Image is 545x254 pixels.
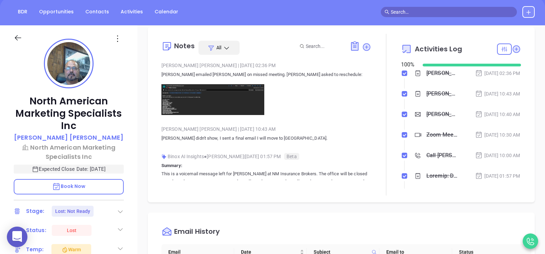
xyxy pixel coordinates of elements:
[426,171,457,181] div: Loremip: Dolo si a consectet adipisc elit sed Doeiu te IN Utlaboree Dolorem. Ali enimad mini ve q...
[14,95,124,132] p: North American Marketing Specialists Inc
[284,153,299,160] span: Beta
[47,42,90,85] img: profile-user
[426,130,457,140] div: Zoom Meeting with [PERSON_NAME]
[161,124,371,134] div: [PERSON_NAME] [PERSON_NAME] [DATE] 10:43 AM
[238,63,239,68] span: |
[204,154,207,159] span: ●
[55,206,90,217] div: Lost: Not Ready
[14,165,124,174] p: Expected Close Date: [DATE]
[14,133,123,143] a: [PERSON_NAME] [PERSON_NAME]
[174,42,195,49] div: Notes
[81,6,113,17] a: Contacts
[14,6,32,17] a: BDR
[52,183,86,190] span: Book Now
[150,6,182,17] a: Calendar
[426,150,457,161] div: Call [PERSON_NAME] to follow up
[426,68,457,78] div: [PERSON_NAME] emailed [PERSON_NAME] on missed meeting. [PERSON_NAME] asked to reschedule:
[475,69,520,77] div: [DATE] 02:36 PM
[216,44,221,51] span: All
[475,111,520,118] div: [DATE] 10:40 AM
[415,46,462,52] span: Activities Log
[401,61,414,69] div: 100 %
[161,170,371,219] p: This is a voicemail message left for [PERSON_NAME] at NM Insurance Brokers. The office will be cl...
[161,84,264,115] img: wAAAAGSURBVAMAcEkuzDvD+goAAAAASUVORK5CYII=
[161,151,371,162] div: Binox AI Insights [PERSON_NAME] | [DATE] 01:57 PM
[174,228,220,237] div: Email History
[161,71,371,79] p: [PERSON_NAME] emailed [PERSON_NAME] on missed meeting. [PERSON_NAME] asked to reschedule:
[475,131,520,139] div: [DATE] 10:30 AM
[61,245,81,254] div: Warm
[391,8,513,16] input: Search…
[26,206,45,216] div: Stage:
[26,225,46,236] div: Status:
[117,6,147,17] a: Activities
[161,163,182,168] b: Summary:
[306,42,342,50] input: Search...
[475,172,520,180] div: [DATE] 01:57 PM
[475,90,520,98] div: [DATE] 10:43 AM
[161,60,371,71] div: [PERSON_NAME] [PERSON_NAME] [DATE] 02:36 PM
[161,154,167,159] img: svg%3e
[426,89,457,99] div: [PERSON_NAME] didn't show, I sent a final email I will move to LTN.&nbsp;
[35,6,78,17] a: Opportunities
[14,133,123,142] p: [PERSON_NAME] [PERSON_NAME]
[14,143,124,161] a: North American Marketing Specialists Inc
[161,134,371,142] p: [PERSON_NAME] didn't show, I sent a final email I will move to [GEOGRAPHIC_DATA].
[67,225,76,236] div: Lost
[238,126,239,132] span: |
[385,10,389,14] span: search
[426,109,457,119] div: [PERSON_NAME] I Didn’t Want to Let This Go…
[475,152,520,159] div: [DATE] 10:00 AM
